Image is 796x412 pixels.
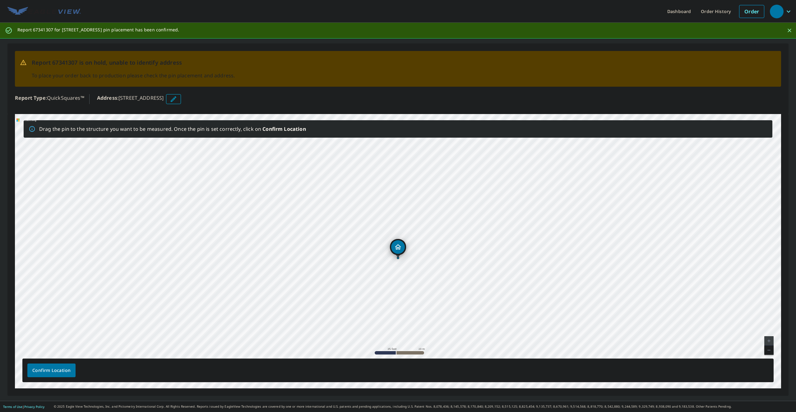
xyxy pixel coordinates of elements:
img: EV Logo [7,7,81,16]
p: : QuickSquares™ [15,94,84,104]
p: © 2025 Eagle View Technologies, Inc. and Pictometry International Corp. All Rights Reserved. Repo... [54,404,793,409]
a: Privacy Policy [24,405,44,409]
b: Report Type [15,94,46,101]
div: Dropped pin, building 1, Residential property, 101 S Main St Beacon Falls, CT 06403 [390,239,406,258]
b: Confirm Location [262,126,306,132]
a: Order [739,5,764,18]
p: Drag the pin to the structure you want to be measured. Once the pin is set correctly, click on [39,125,306,133]
span: Confirm Location [32,367,71,374]
a: Terms of Use [3,405,22,409]
p: To place your order back to production please check the pin placement and address. [32,72,235,79]
p: Report 67341307 for [STREET_ADDRESS] pin placement has been confirmed. [17,27,179,33]
p: : [STREET_ADDRESS] [97,94,164,104]
button: Close [785,26,794,34]
a: Current Level 20, Zoom Out [764,346,774,355]
p: Report 67341307 is on hold, unable to identify address [32,58,235,67]
b: Address [97,94,117,101]
p: | [3,405,44,409]
a: Current Level 20, Zoom In Disabled [764,336,774,346]
button: Confirm Location [27,364,76,377]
